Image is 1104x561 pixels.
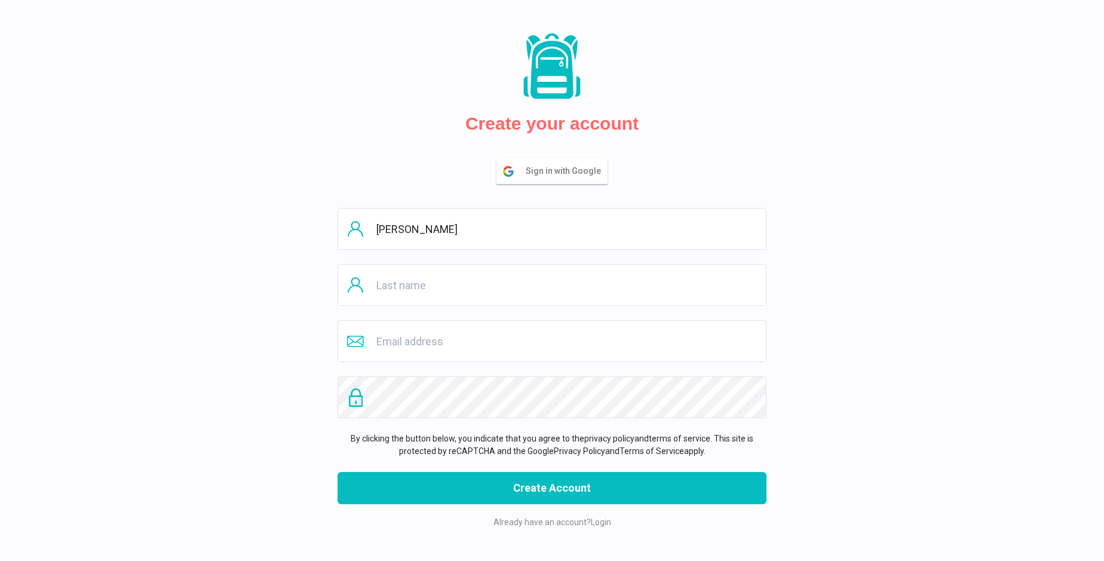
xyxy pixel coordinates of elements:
[649,434,710,443] a: terms of service
[591,517,611,527] a: Login
[620,446,684,456] a: Terms of Service
[554,446,605,456] a: Privacy Policy
[338,208,766,250] input: First name
[338,433,766,458] p: By clicking the button below, you indicate that you agree to the and . This site is protected by ...
[338,264,766,306] input: Last name
[338,320,766,362] input: Email address
[338,516,766,529] p: Already have an account?
[338,472,766,504] button: Create Account
[526,159,607,183] span: Sign in with Google
[496,158,608,184] button: Sign in with Google
[465,113,639,134] h2: Create your account
[519,32,585,101] img: Packs logo
[584,434,634,443] a: privacy policy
